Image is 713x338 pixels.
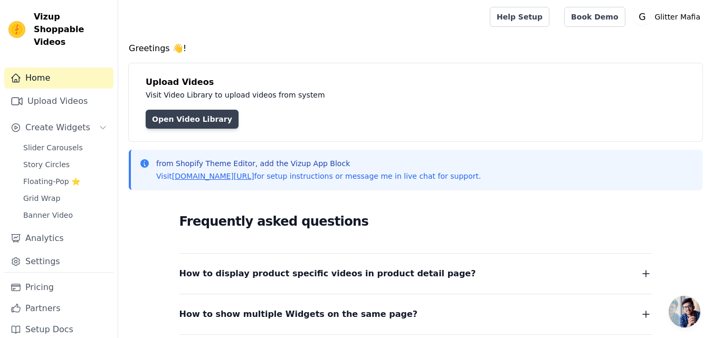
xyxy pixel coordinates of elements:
span: Grid Wrap [23,193,60,204]
div: Open chat [669,296,700,327]
p: Glitter Mafia [651,7,705,26]
a: Story Circles [17,157,113,172]
h2: Frequently asked questions [179,211,652,232]
span: Slider Carousels [23,142,83,153]
a: Floating-Pop ⭐ [17,174,113,189]
p: from Shopify Theme Editor, add the Vizup App Block [156,158,481,169]
span: Create Widgets [25,121,90,134]
span: Vizup Shoppable Videos [34,11,109,49]
a: Analytics [4,228,113,249]
a: Upload Videos [4,91,113,112]
img: Vizup [8,21,25,38]
a: Open Video Library [146,110,239,129]
span: How to show multiple Widgets on the same page? [179,307,418,322]
a: Partners [4,298,113,319]
a: Book Demo [564,7,625,27]
button: How to show multiple Widgets on the same page? [179,307,652,322]
a: [DOMAIN_NAME][URL] [172,172,254,180]
button: G Glitter Mafia [634,7,705,26]
p: Visit Video Library to upload videos from system [146,89,619,101]
button: Create Widgets [4,117,113,138]
a: Banner Video [17,208,113,223]
h4: Upload Videos [146,76,686,89]
span: How to display product specific videos in product detail page? [179,266,476,281]
a: Settings [4,251,113,272]
p: Visit for setup instructions or message me in live chat for support. [156,171,481,181]
h4: Greetings 👋! [129,42,702,55]
a: Slider Carousels [17,140,113,155]
a: Help Setup [490,7,549,27]
a: Home [4,67,113,89]
button: How to display product specific videos in product detail page? [179,266,652,281]
span: Story Circles [23,159,70,170]
a: Pricing [4,277,113,298]
span: Floating-Pop ⭐ [23,176,80,187]
a: Grid Wrap [17,191,113,206]
span: Banner Video [23,210,73,220]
